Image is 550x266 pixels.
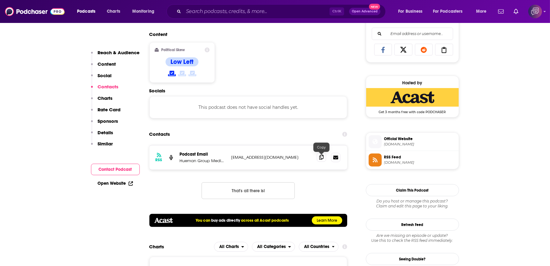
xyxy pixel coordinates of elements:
[366,184,459,196] button: Claim This Podcast
[231,155,312,160] p: [EMAIL_ADDRESS][DOMAIN_NAME]
[98,73,112,78] p: Social
[5,6,65,17] img: Podchaser - Follow, Share and Rate Podcasts
[211,218,240,223] a: buy ads directly
[384,136,456,142] span: Official Website
[366,219,459,231] button: Refresh Feed
[366,199,459,209] div: Claim and edit this page to your liking.
[366,107,459,114] span: Get 3 months free with code PODCHASER
[180,158,226,163] p: Hueman Group Media and Cascale
[149,96,348,118] div: This podcast does not have social handles yet.
[372,28,453,40] div: Search followers
[369,4,380,10] span: New
[98,130,113,135] p: Details
[384,142,456,147] span: cascale.org
[156,157,162,162] h3: RSS
[257,245,286,249] span: All Categories
[496,6,506,17] a: Show notifications dropdown
[77,7,95,16] span: Podcasts
[196,218,289,223] h5: You can across all Acast podcasts
[528,5,542,18] img: User Profile
[369,153,456,166] a: RSS Feed[DOMAIN_NAME]
[366,233,459,243] div: Are we missing an episode or update? Use this to check the RSS feed immediately.
[149,128,170,140] h2: Contacts
[98,181,133,186] a: Open Website
[415,44,433,55] a: Share on Reddit
[377,28,448,40] input: Email address or username...
[313,143,330,152] div: Copy
[73,7,103,16] button: open menu
[374,44,392,55] a: Share on Facebook
[91,61,116,73] button: Content
[172,4,392,19] div: Search podcasts, credits, & more...
[98,50,140,55] p: Reach & Audience
[91,118,118,130] button: Sponsors
[398,7,423,16] span: For Business
[91,141,113,152] button: Similar
[98,95,113,101] p: Charts
[366,88,459,113] a: Acast Deal: Get 3 months free with code PODCHASER
[132,7,154,16] span: Monitoring
[149,31,343,37] h2: Content
[170,58,193,66] h4: Low Left
[435,44,453,55] a: Copy Link
[98,61,116,67] p: Content
[330,7,344,16] span: Ctrl K
[369,135,456,148] a: Official Website[DOMAIN_NAME]
[349,8,380,15] button: Open AdvancedNew
[429,7,472,16] button: open menu
[394,7,430,16] button: open menu
[528,5,542,18] span: Logged in as corioliscompany
[472,7,494,16] button: open menu
[103,7,124,16] a: Charts
[366,80,459,86] div: Hosted by
[214,242,248,252] button: open menu
[214,242,248,252] h2: Platforms
[91,84,119,95] button: Contacts
[394,44,412,55] a: Share on X/Twitter
[98,118,118,124] p: Sponsors
[202,182,295,199] button: Nothing here.
[312,216,342,224] a: Learn More
[180,152,226,157] p: Podcast Email
[149,88,348,94] h2: Socials
[91,95,113,107] button: Charts
[219,245,239,249] span: All Charts
[154,218,173,223] img: acastlogo
[304,245,330,249] span: All Countries
[98,107,121,113] p: Rate Card
[91,73,112,84] button: Social
[366,199,459,204] span: Do you host or manage this podcast?
[91,107,121,118] button: Rate Card
[98,84,119,90] p: Contacts
[366,88,459,107] img: Acast Deal: Get 3 months free with code PODCHASER
[476,7,487,16] span: More
[91,50,140,61] button: Reach & Audience
[352,10,378,13] span: Open Advanced
[252,242,295,252] button: open menu
[161,48,185,52] h2: Political Skew
[299,242,339,252] h2: Countries
[98,141,113,147] p: Similar
[433,7,463,16] span: For Podcasters
[511,6,521,17] a: Show notifications dropdown
[107,7,120,16] span: Charts
[128,7,162,16] button: open menu
[384,154,456,160] span: RSS Feed
[149,244,164,250] h2: Charts
[528,5,542,18] button: Show profile menu
[366,253,459,265] a: Seeing Double?
[184,7,330,16] input: Search podcasts, credits, & more...
[91,164,140,175] button: Contact Podcast
[299,242,339,252] button: open menu
[91,130,113,141] button: Details
[252,242,295,252] h2: Categories
[384,160,456,165] span: feeds.acast.com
